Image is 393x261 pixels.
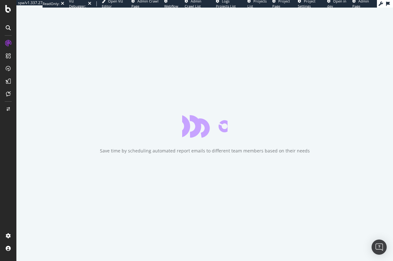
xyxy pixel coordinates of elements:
div: Save time by scheduling automated report emails to different team members based on their needs [100,148,310,154]
div: ReadOnly: [43,1,60,6]
div: animation [182,115,228,138]
span: Webflow [164,4,178,9]
div: Open Intercom Messenger [372,240,387,255]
